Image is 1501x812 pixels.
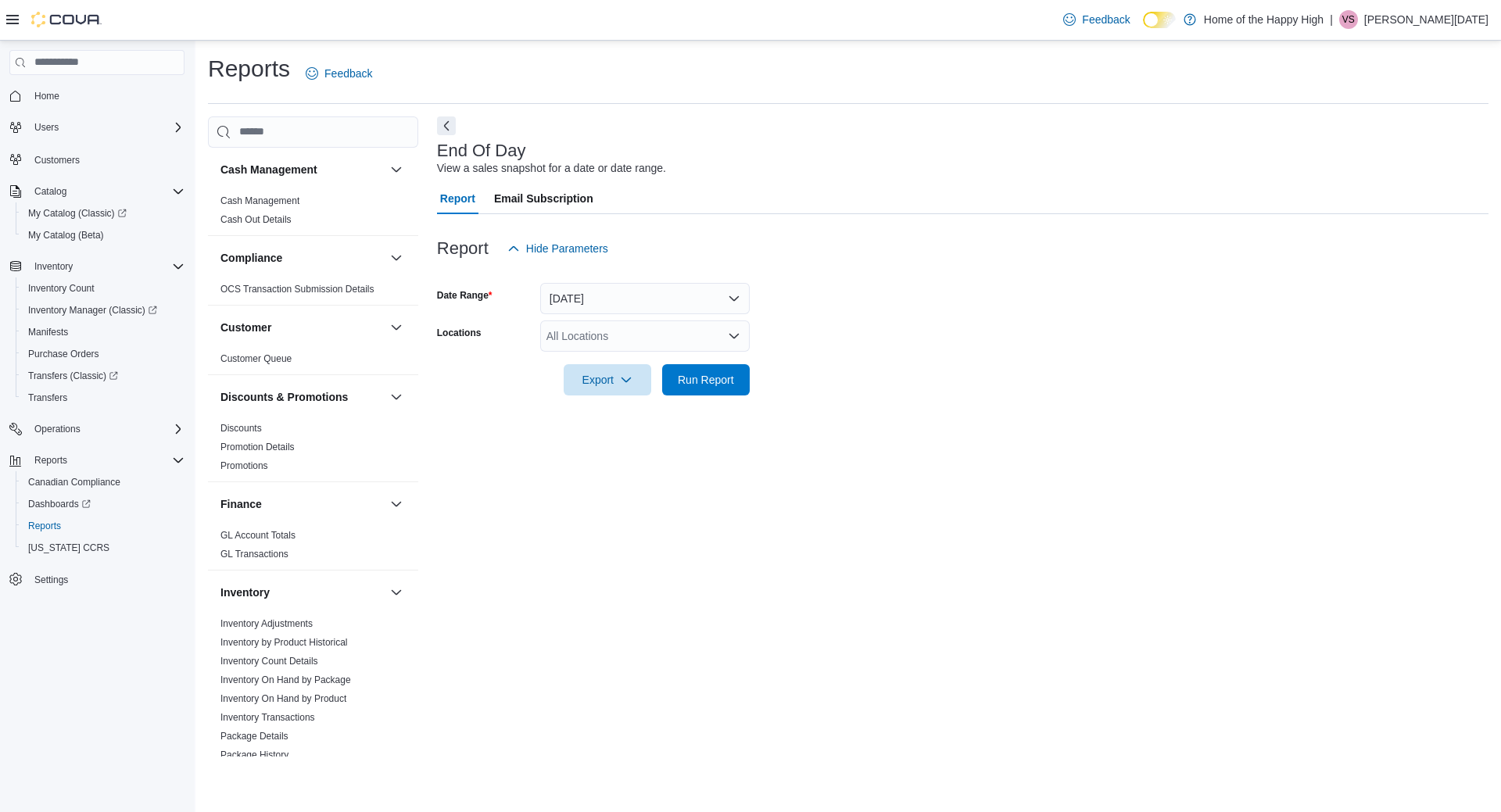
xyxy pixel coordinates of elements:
[220,422,262,435] span: Discounts
[34,90,59,102] span: Home
[16,299,191,321] a: Inventory Manager (Classic)
[437,327,482,339] label: Locations
[220,585,270,600] h3: Inventory
[220,674,351,686] span: Inventory On Hand by Package
[540,283,750,314] button: [DATE]
[220,389,348,405] h3: Discounts & Promotions
[220,529,296,542] span: GL Account Totals
[22,226,110,245] a: My Catalog (Beta)
[208,280,418,305] div: Compliance
[220,749,288,760] a: Package History
[28,149,184,169] span: Customers
[526,241,608,256] span: Hide Parameters
[34,185,66,198] span: Catalog
[28,451,184,470] span: Reports
[573,364,642,395] span: Export
[22,517,184,535] span: Reports
[3,256,191,277] button: Inventory
[501,233,614,264] button: Hide Parameters
[22,495,97,513] a: Dashboards
[220,250,384,266] button: Compliance
[440,183,475,214] span: Report
[34,121,59,134] span: Users
[437,239,489,258] h3: Report
[28,86,184,106] span: Home
[28,348,99,360] span: Purchase Orders
[16,321,191,343] button: Manifests
[1082,12,1130,27] span: Feedback
[220,636,348,649] span: Inventory by Product Historical
[28,182,184,201] span: Catalog
[28,87,66,106] a: Home
[34,154,80,166] span: Customers
[220,213,292,226] span: Cash Out Details
[28,542,109,554] span: [US_STATE] CCRS
[208,191,418,235] div: Cash Management
[3,568,191,591] button: Settings
[220,693,346,704] a: Inventory On Hand by Product
[220,162,317,177] h3: Cash Management
[220,585,384,600] button: Inventory
[437,160,666,177] div: View a sales snapshot for a date or date range.
[220,250,282,266] h3: Compliance
[22,226,184,245] span: My Catalog (Beta)
[28,182,73,201] button: Catalog
[16,387,191,409] button: Transfers
[3,181,191,202] button: Catalog
[220,460,268,471] a: Promotions
[16,493,191,515] a: Dashboards
[16,471,191,493] button: Canadian Compliance
[208,419,418,481] div: Discounts & Promotions
[28,229,104,241] span: My Catalog (Beta)
[22,323,74,342] a: Manifests
[437,141,526,160] h3: End Of Day
[299,58,378,89] a: Feedback
[1364,10,1488,29] p: [PERSON_NAME][DATE]
[387,249,406,267] button: Compliance
[220,711,315,724] span: Inventory Transactions
[220,656,318,667] a: Inventory Count Details
[22,473,184,492] span: Canadian Compliance
[28,151,86,170] a: Customers
[34,454,67,467] span: Reports
[220,423,262,434] a: Discounts
[1330,10,1333,29] p: |
[28,257,79,276] button: Inventory
[387,318,406,337] button: Customer
[220,441,295,453] span: Promotion Details
[16,277,191,299] button: Inventory Count
[220,283,374,295] span: OCS Transaction Submission Details
[220,195,299,206] a: Cash Management
[28,420,184,438] span: Operations
[28,257,184,276] span: Inventory
[22,538,184,557] span: Washington CCRS
[220,353,292,364] a: Customer Queue
[9,78,184,631] nav: Complex example
[564,364,651,395] button: Export
[16,515,191,537] button: Reports
[220,284,374,295] a: OCS Transaction Submission Details
[220,637,348,648] a: Inventory by Product Historical
[3,418,191,440] button: Operations
[28,451,73,470] button: Reports
[220,731,288,742] a: Package Details
[28,498,91,510] span: Dashboards
[22,204,133,223] a: My Catalog (Classic)
[28,118,65,137] button: Users
[22,473,127,492] a: Canadian Compliance
[220,749,288,761] span: Package History
[3,449,191,471] button: Reports
[22,301,184,320] span: Inventory Manager (Classic)
[28,118,184,137] span: Users
[220,214,292,225] a: Cash Out Details
[16,537,191,559] button: [US_STATE] CCRS
[28,392,67,404] span: Transfers
[728,330,740,342] button: Open list of options
[208,53,290,84] h1: Reports
[16,365,191,387] a: Transfers (Classic)
[28,571,74,589] a: Settings
[34,574,68,586] span: Settings
[22,345,106,363] a: Purchase Orders
[220,618,313,629] a: Inventory Adjustments
[220,496,262,512] h3: Finance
